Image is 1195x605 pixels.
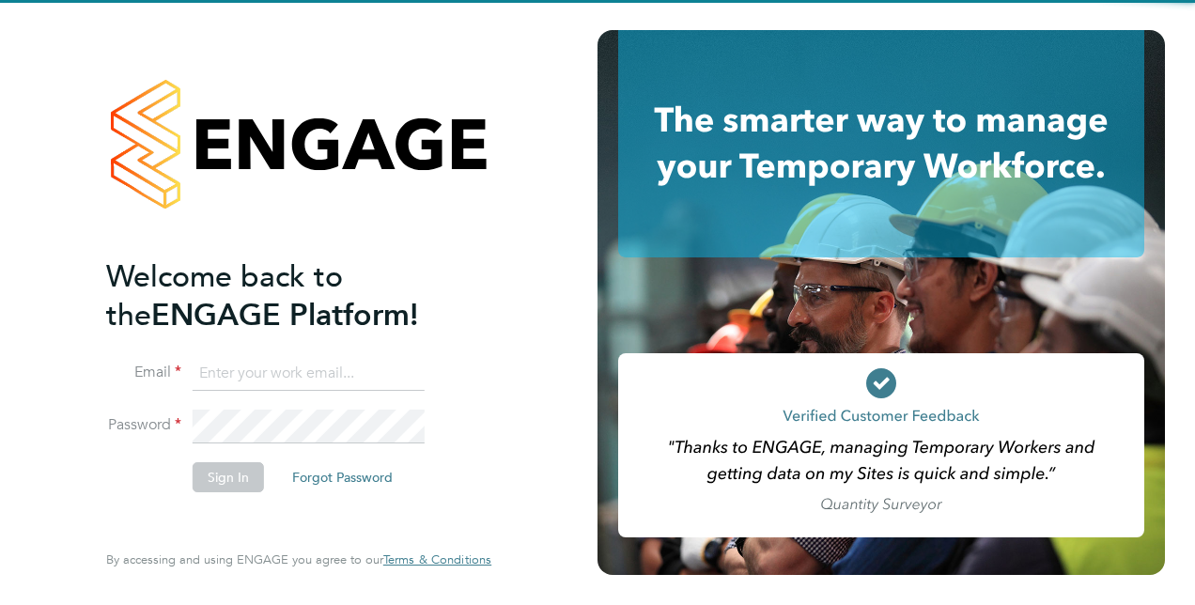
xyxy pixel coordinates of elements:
[277,462,408,492] button: Forgot Password
[383,552,491,567] a: Terms & Conditions
[106,257,473,334] h2: ENGAGE Platform!
[106,363,181,382] label: Email
[106,258,343,334] span: Welcome back to the
[106,551,491,567] span: By accessing and using ENGAGE you agree to our
[106,415,181,435] label: Password
[193,462,264,492] button: Sign In
[193,357,425,391] input: Enter your work email...
[383,551,491,567] span: Terms & Conditions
